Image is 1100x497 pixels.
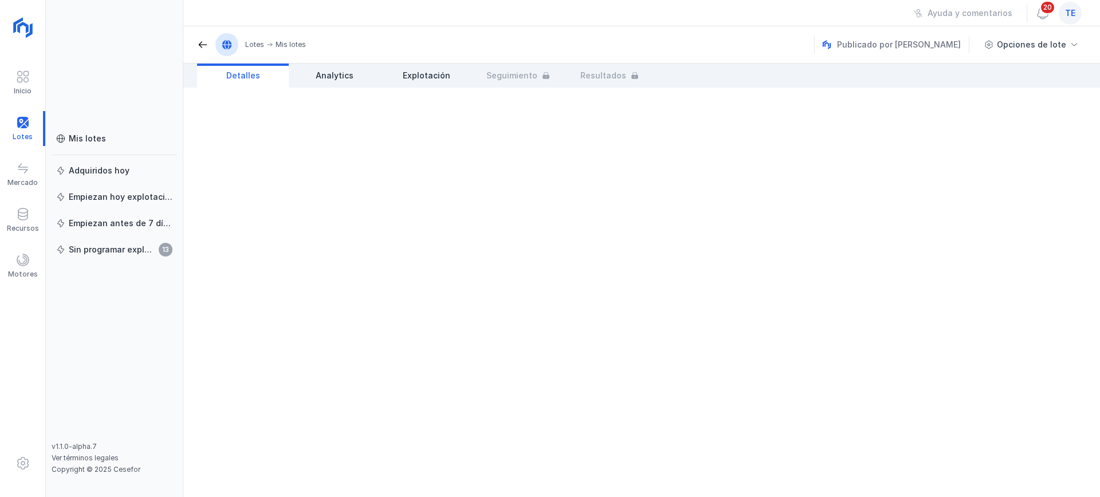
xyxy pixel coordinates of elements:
a: Resultados [564,64,655,88]
div: v1.1.0-alpha.7 [52,442,177,451]
span: te [1065,7,1075,19]
div: Opciones de lote [997,39,1066,50]
div: Lotes [245,40,264,49]
div: Publicado por [PERSON_NAME] [822,36,971,53]
div: Adquiridos hoy [69,165,129,176]
a: Adquiridos hoy [52,160,177,181]
span: Analytics [316,70,353,81]
span: Seguimiento [486,70,537,81]
div: Empiezan hoy explotación [69,191,172,203]
div: Copyright © 2025 Cesefor [52,465,177,474]
div: Empiezan antes de 7 días [69,218,172,229]
span: Explotación [403,70,450,81]
a: Empiezan hoy explotación [52,187,177,207]
span: Detalles [226,70,260,81]
div: Mis lotes [69,133,106,144]
a: Explotación [380,64,472,88]
a: Empiezan antes de 7 días [52,213,177,234]
div: Sin programar explotación [69,244,155,255]
a: Analytics [289,64,380,88]
button: Ayuda y comentarios [906,3,1020,23]
div: Mercado [7,178,38,187]
a: Ver términos legales [52,453,119,462]
img: nemus.svg [822,40,831,49]
span: 20 [1040,1,1055,14]
div: Motores [8,270,38,279]
span: 13 [159,243,172,257]
a: Seguimiento [472,64,564,88]
div: Ayuda y comentarios [928,7,1012,19]
span: Resultados [580,70,626,81]
a: Mis lotes [52,128,177,149]
div: Inicio [14,86,32,96]
div: Mis lotes [276,40,306,49]
div: Recursos [7,224,39,233]
a: Sin programar explotación13 [52,239,177,260]
img: logoRight.svg [9,13,37,42]
a: Detalles [197,64,289,88]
